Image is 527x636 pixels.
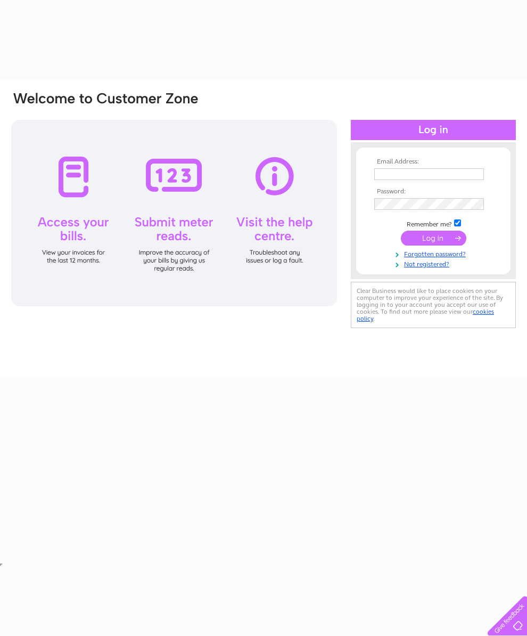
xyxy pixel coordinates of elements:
[357,308,494,322] a: cookies policy
[372,218,495,229] td: Remember me?
[351,282,516,328] div: Clear Business would like to place cookies on your computer to improve your experience of the sit...
[372,158,495,166] th: Email Address:
[374,258,495,268] a: Not registered?
[401,231,466,246] input: Submit
[374,248,495,258] a: Forgotten password?
[372,188,495,195] th: Password:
